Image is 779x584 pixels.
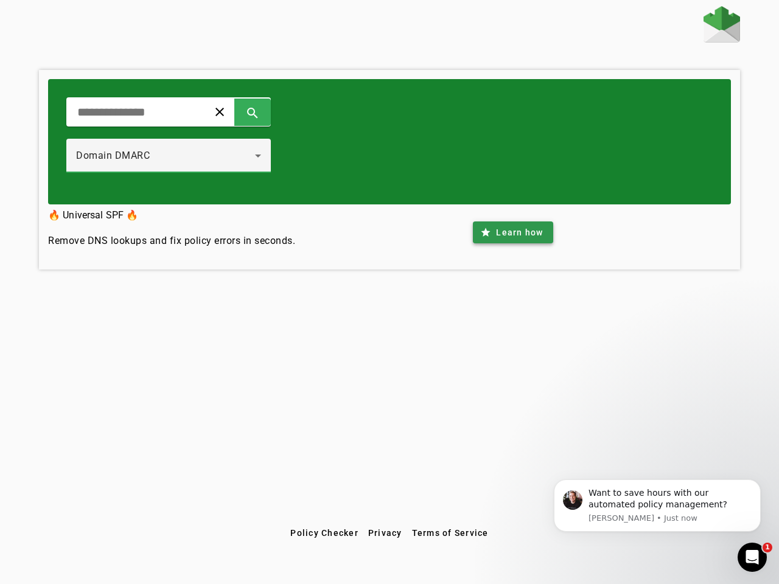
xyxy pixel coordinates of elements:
h3: 🔥 Universal SPF 🔥 [48,207,295,224]
button: Policy Checker [285,522,363,544]
a: Home [704,6,740,46]
button: Privacy [363,522,407,544]
h4: Remove DNS lookups and fix policy errors in seconds. [48,234,295,248]
span: 1 [763,543,772,552]
button: Terms of Service [407,522,494,544]
span: Terms of Service [412,528,489,538]
span: Domain DMARC [76,150,150,161]
span: Policy Checker [290,528,358,538]
button: Learn how [473,221,553,243]
iframe: Intercom live chat [738,543,767,572]
img: Fraudmarc Logo [704,6,740,43]
iframe: Intercom notifications message [536,461,779,551]
span: Learn how [496,226,543,238]
span: Privacy [368,528,402,538]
